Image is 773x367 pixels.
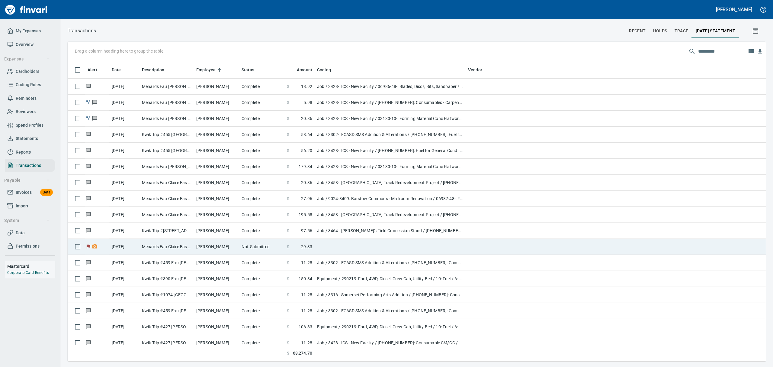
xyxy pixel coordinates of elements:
td: Kwik Trip #459 Eau [PERSON_NAME] [140,303,194,319]
span: My Expenses [16,27,41,35]
td: Job / 3428-: ICS - New Facility / 03130-10-: Forming Material Conc Flatwork / 2: Material [315,159,466,175]
td: Job / 3428-: ICS - New Facility / [PHONE_NUMBER]: Fuel for General Conditions/CM Equipment / 8: I... [315,143,466,159]
span: 11.28 [301,340,312,346]
p: Drag a column heading here to group the table [75,48,163,54]
td: Complete [239,111,284,127]
td: Job / 3302-: ECASD SMS Addition & Alterations / [PHONE_NUMBER]: Consumables - Concrete / 8: Indir... [315,303,466,319]
td: [PERSON_NAME] [194,127,239,143]
span: $ [287,132,289,138]
span: Has messages [91,116,98,120]
span: System [4,217,50,224]
span: Flagged [85,245,91,248]
td: Menards Eau Claire Eas Eau Claire WI [140,191,194,207]
td: Menards Eau Claire Eas Eau Claire WI [140,207,194,223]
td: [DATE] [109,303,140,319]
span: trace [675,27,688,35]
button: Expenses [2,54,52,65]
span: Spend Profiles [16,122,43,129]
td: Equipment / 290219: Ford, 4WD, Diesel, Crew Cab, Utility Bed / 10: Fuel / 6: Fuel / 74000: Fuel &... [315,271,466,287]
td: Complete [239,143,284,159]
span: 29.33 [301,244,312,250]
span: 58.64 [301,132,312,138]
span: Has messages [85,309,91,313]
td: Complete [239,303,284,319]
a: My Expenses [5,24,55,38]
a: Spend Profiles [5,119,55,132]
span: $ [287,308,289,314]
a: Cardholders [5,65,55,78]
span: Reminders [16,95,37,102]
a: InvoicesBeta [5,186,55,199]
span: Transactions [16,162,41,169]
a: Statements [5,132,55,145]
td: Complete [239,319,284,335]
td: [DATE] [109,207,140,223]
span: Has messages [85,341,91,345]
span: Alert [88,66,105,73]
td: Menards Eau Claire Eas Eau Claire WI [140,175,194,191]
a: Permissions [5,239,55,253]
td: [PERSON_NAME] [194,207,239,223]
td: [PERSON_NAME] [194,271,239,287]
span: Employee [196,66,216,73]
span: Data [16,229,25,237]
td: [DATE] [109,79,140,95]
td: Job / 3458-: [GEOGRAPHIC_DATA] Track Redevelopment Project / [PHONE_NUMBER]: Consumable CM/GC / 8... [315,207,466,223]
span: 11.28 [301,260,312,266]
span: 5.98 [303,99,312,106]
span: 195.58 [299,212,312,218]
span: 150.84 [299,276,312,282]
td: Job / 3428-: ICS - New Facility / 03130-10-: Forming Material Conc Flatwork / 2: Material [315,111,466,127]
td: Complete [239,335,284,351]
td: [PERSON_NAME] [194,191,239,207]
span: Has messages [85,293,91,297]
span: $ [287,148,289,154]
td: [PERSON_NAME] [194,335,239,351]
td: [DATE] [109,191,140,207]
td: Kwik Trip #455 [GEOGRAPHIC_DATA] [GEOGRAPHIC_DATA] [140,127,194,143]
h6: Mastercard [7,263,55,270]
span: Split transaction [85,100,91,104]
a: Reviewers [5,105,55,119]
td: Kwik Trip #427 [PERSON_NAME] [GEOGRAPHIC_DATA] [140,319,194,335]
span: $ [287,164,289,170]
span: $ [287,99,289,106]
span: Has messages [85,229,91,232]
td: [PERSON_NAME] [194,111,239,127]
td: Job / 3458-: [GEOGRAPHIC_DATA] Track Redevelopment Project / [PHONE_NUMBER]: Consumable CM/GC / 8... [315,175,466,191]
td: Complete [239,287,284,303]
td: Menards Eau [PERSON_NAME] [PERSON_NAME] Eau [PERSON_NAME] [140,159,194,175]
td: [DATE] [109,223,140,239]
td: [PERSON_NAME] [194,159,239,175]
td: Equipment / 290219: Ford, 4WD, Diesel, Crew Cab, Utility Bed / 10: Fuel / 6: Fuel / 74000: Fuel &... [315,319,466,335]
td: Menards Eau [PERSON_NAME] [PERSON_NAME] Eau Claire WI - 2x6x8 treated [140,111,194,127]
td: Kwik Trip #459 Eau [PERSON_NAME] [140,255,194,271]
span: 20.36 [301,180,312,186]
td: Job / 3428-: ICS - New Facility / [PHONE_NUMBER]: Consumables - Carpentry / 8: Indirects [315,95,466,111]
span: Cardholders [16,68,39,75]
span: Overview [16,41,34,48]
span: Has messages [85,213,91,216]
td: Kwik Trip #427 [PERSON_NAME] [GEOGRAPHIC_DATA] [140,335,194,351]
td: [DATE] [109,127,140,143]
td: Job / 3302-: ECASD SMS Addition & Alterations / [PHONE_NUMBER]: Fuel for General Conditions/CM Eq... [315,127,466,143]
td: Job / 3316-: Somerset Performing Arts Addition / [PHONE_NUMBER]: Consumables - Concrete / 8: Indi... [315,287,466,303]
span: $ [287,244,289,250]
span: Vendor [468,66,490,73]
span: Status [242,66,262,73]
td: Kwik Trip #1074 [GEOGRAPHIC_DATA] [GEOGRAPHIC_DATA] [140,287,194,303]
span: Import [16,202,28,210]
td: Complete [239,191,284,207]
span: Employee [196,66,223,73]
p: Transactions [68,27,96,34]
span: Split transaction [85,116,91,120]
td: Not-Submitted [239,239,284,255]
span: Description [142,66,172,73]
td: [DATE] [109,271,140,287]
span: $ [287,276,289,282]
span: $ [287,83,289,89]
td: [PERSON_NAME] [194,255,239,271]
span: Has messages [85,84,91,88]
a: Coding Rules [5,78,55,92]
span: Has messages [85,164,91,168]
